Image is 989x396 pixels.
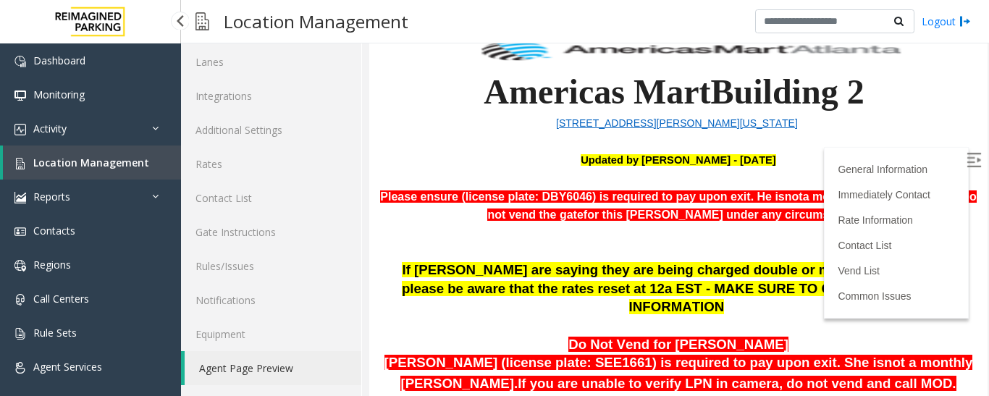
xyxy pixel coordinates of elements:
img: Open/Close Sidebar Menu [597,146,612,160]
a: Agent Page Preview [185,351,361,385]
span: [PERSON_NAME] (license plate: SEE1661) is required to pay upon exit. She is [15,347,515,363]
span: Building 2 [342,65,495,104]
span: Activity [33,122,67,135]
a: General Information [468,156,558,168]
a: Notifications [181,283,361,317]
a: Location Management [3,146,181,180]
img: pageIcon [195,4,209,39]
img: 'icon' [14,294,26,306]
a: Contact List [181,181,361,215]
a: Contact List [468,232,522,244]
img: 'icon' [14,90,26,101]
span: Rule Sets [33,326,77,340]
img: 'icon' [14,124,26,135]
a: Rules/Issues [181,249,361,283]
a: Rates [181,147,361,181]
img: 'icon' [14,328,26,340]
a: Rate Information [468,207,544,219]
span: a monthly [PERSON_NAME]. [434,183,592,195]
img: 'icon' [14,158,26,169]
a: Vend List [468,258,510,269]
span: Agent Services [33,360,102,374]
span: Contacts [33,224,75,237]
span: not [416,183,434,195]
span: Dashboard [33,54,85,67]
span: Americas Mart [114,65,341,104]
a: Immediately Contact [468,182,561,193]
span: Please ensure (license plate: DBY6046) is required to pay upon exit. He is [11,183,415,195]
span: Reports [33,190,70,203]
span: Call Centers [33,292,89,306]
font: Updated by [PERSON_NAME] - [DATE] [211,147,407,159]
img: logout [959,14,971,29]
h3: Location Management [216,4,416,39]
span: Regions [33,258,71,271]
span: [STREET_ADDRESS][PERSON_NAME][US_STATE] [187,110,429,122]
span: Do not vend the gate [118,183,607,214]
a: Logout [922,14,971,29]
img: 'icon' [14,362,26,374]
span: If [PERSON_NAME] are saying they are being charged double or more than expected - please be aware... [33,255,586,307]
img: 'icon' [14,192,26,203]
img: 'icon' [14,260,26,271]
img: 'icon' [14,226,26,237]
span: Location Management [33,156,149,169]
span: Revenue Control Manufacturer: Park Jockey [11,10,239,22]
span: Monitoring [33,88,85,101]
span: Do Not Vend for [PERSON_NAME] [199,329,419,345]
a: [STREET_ADDRESS][PERSON_NAME][US_STATE] [187,109,429,122]
a: Common Issues [468,283,542,295]
a: Integrations [181,79,361,113]
a: Gate Instructions [181,215,361,249]
a: Additional Settings [181,113,361,147]
img: 'icon' [14,56,26,67]
a: Lanes [181,45,361,79]
span: not a monthly [PERSON_NAME]. [15,347,604,384]
a: Equipment [181,317,361,351]
span: for this [PERSON_NAME] under any circumstances. [214,201,500,214]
